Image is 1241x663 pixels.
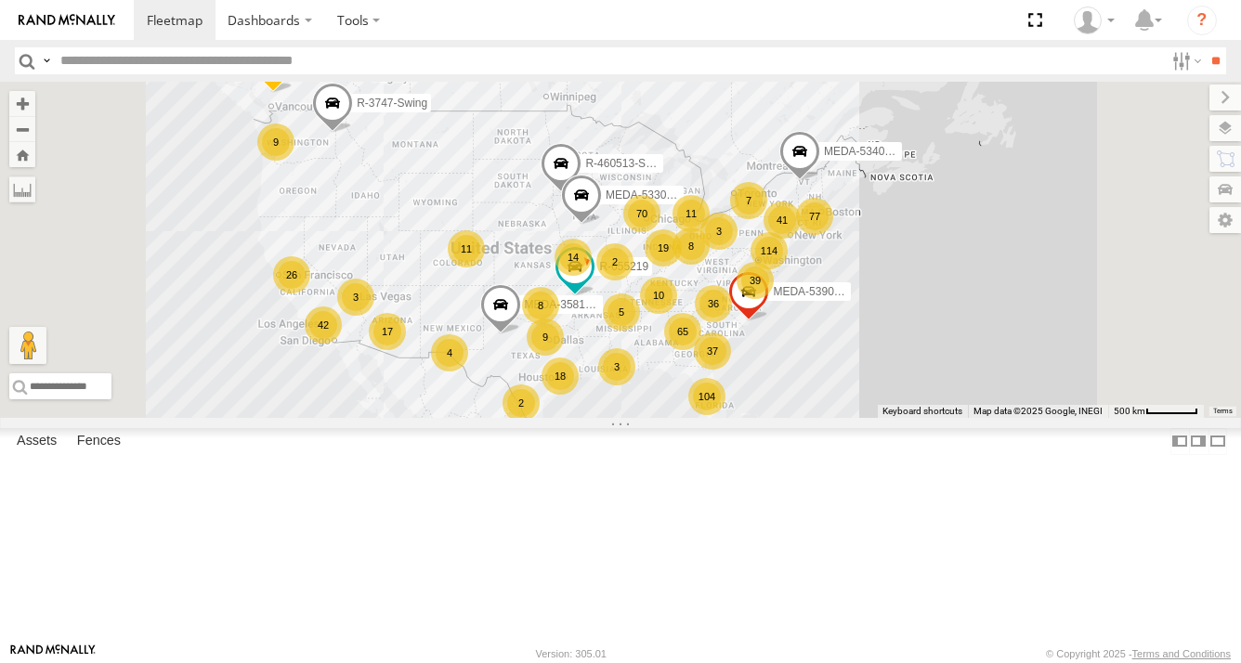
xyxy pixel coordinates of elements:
i: ? [1187,6,1217,35]
div: 2 [503,384,540,422]
div: 19 [645,229,682,266]
div: 8 [673,227,710,265]
span: MEDA-533004-Roll [606,188,701,201]
label: Search Filter Options [1165,47,1205,74]
a: Terms [1213,408,1233,415]
div: 77 [796,198,833,235]
div: 17 [369,313,406,350]
div: 5 [603,293,640,331]
div: 3 [598,348,635,385]
a: Terms and Conditions [1132,648,1231,659]
a: Visit our Website [10,644,96,663]
span: 500 km [1114,406,1145,416]
div: 70 [623,195,660,232]
label: Map Settings [1209,207,1241,233]
div: 11 [448,230,485,267]
div: 104 [688,378,725,415]
button: Drag Pegman onto the map to open Street View [9,327,46,364]
div: Tim Albro [1067,6,1121,34]
label: Search Query [39,47,54,74]
div: 14 [555,239,592,276]
span: R-3747-Swing [357,97,427,110]
span: Map data ©2025 Google, INEGI [973,406,1103,416]
label: Dock Summary Table to the Left [1170,428,1189,455]
span: MEDA-358103-Roll [525,298,620,311]
div: 8 [522,287,559,324]
div: 26 [273,256,310,293]
div: © Copyright 2025 - [1046,648,1231,659]
div: 3 [337,279,374,316]
div: 9 [527,318,564,356]
button: Zoom in [9,91,35,116]
span: MEDA-534010-Roll [824,146,920,159]
div: 39 [737,262,774,299]
label: Measure [9,176,35,202]
div: Version: 305.01 [536,648,607,659]
div: 18 [542,357,579,395]
div: 37 [694,332,731,370]
label: Hide Summary Table [1208,428,1227,455]
div: 114 [751,232,788,269]
div: 3 [700,213,738,250]
div: 11 [673,195,710,232]
button: Zoom out [9,116,35,142]
div: 2 [596,243,634,280]
div: 9 [257,123,294,161]
span: R-460513-Swing [585,157,668,170]
button: Keyboard shortcuts [882,405,962,418]
div: 4 [431,334,468,371]
button: Map Scale: 500 km per 53 pixels [1108,405,1204,418]
label: Dock Summary Table to the Right [1189,428,1208,455]
img: rand-logo.svg [19,14,115,27]
div: 41 [764,201,801,239]
div: 65 [664,313,701,350]
label: Assets [7,428,66,454]
button: Zoom Home [9,142,35,167]
div: 10 [640,277,677,314]
span: MEDA-539001-Roll [773,286,869,299]
div: 42 [305,306,342,344]
div: 36 [695,285,732,322]
label: Fences [68,428,130,454]
div: 7 [730,182,767,219]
